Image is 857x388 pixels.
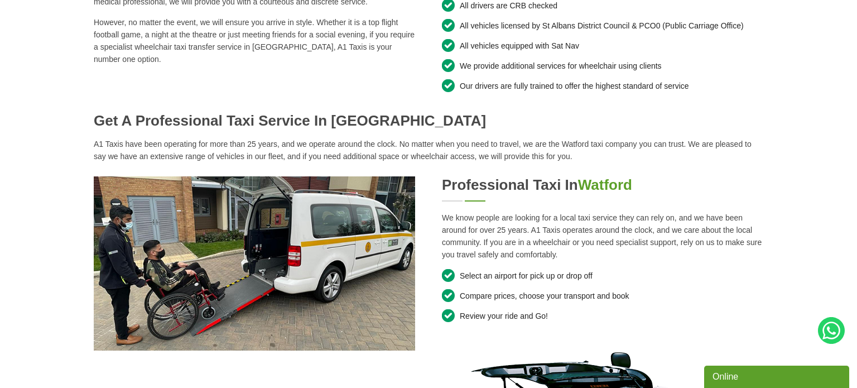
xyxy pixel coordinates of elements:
[442,309,763,323] li: Review your ride and Go!
[442,39,763,52] li: All vehicles equipped with Sat Nav
[578,176,632,193] span: Watford
[704,363,851,388] iframe: chat widget
[442,176,763,194] h2: Professional Taxi in
[94,16,415,65] p: However, no matter the event, we will ensure you arrive in style. Whether it is a top flight foot...
[442,19,763,32] li: All vehicles licensed by St Albans District Council & PCO0 (Public Carriage Office)
[94,112,763,130] h2: Get a professional taxi service in [GEOGRAPHIC_DATA]
[442,79,763,93] li: Our drivers are fully trained to offer the highest standard of service
[442,269,763,282] li: Select an airport for pick up or drop off
[442,212,763,261] p: We know people are looking for a local taxi service they can rely on, and we have been around for...
[94,176,415,351] img: Professional Taxi In Potters Bar
[94,138,763,162] p: A1 Taxis have been operating for more than 25 years, and we operate around the clock. No matter w...
[442,289,763,303] li: Compare prices, choose your transport and book
[442,59,763,73] li: We provide additional services for wheelchair using clients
